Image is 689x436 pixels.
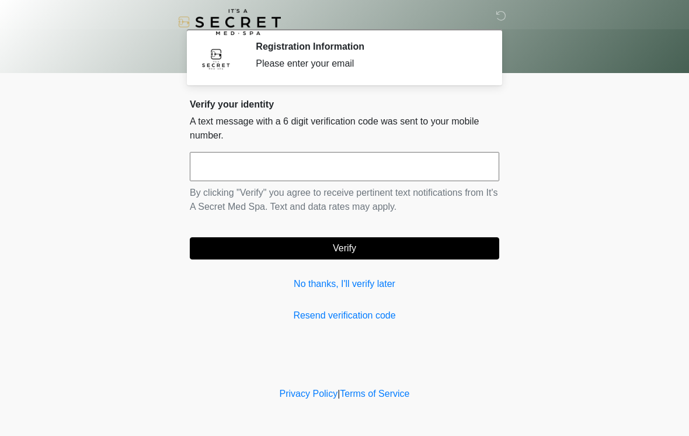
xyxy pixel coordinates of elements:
div: Please enter your email [256,57,482,71]
img: It's A Secret Med Spa Logo [178,9,281,35]
button: Verify [190,237,499,259]
a: Terms of Service [340,389,409,399]
img: Agent Avatar [199,41,234,76]
a: | [337,389,340,399]
a: Privacy Policy [280,389,338,399]
p: A text message with a 6 digit verification code was sent to your mobile number. [190,115,499,143]
h2: Registration Information [256,41,482,52]
a: No thanks, I'll verify later [190,277,499,291]
p: By clicking "Verify" you agree to receive pertinent text notifications from It's A Secret Med Spa... [190,186,499,214]
a: Resend verification code [190,309,499,323]
h2: Verify your identity [190,99,499,110]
